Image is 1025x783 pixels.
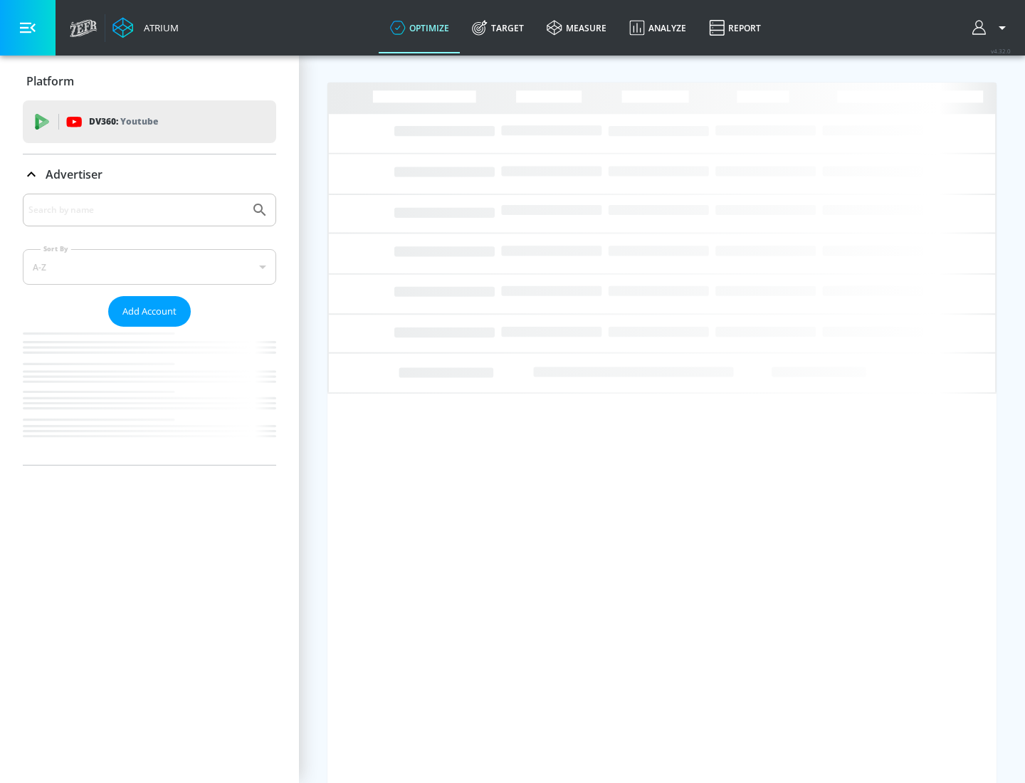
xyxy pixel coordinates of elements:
div: Advertiser [23,154,276,194]
span: Add Account [122,303,177,320]
a: Target [461,2,535,53]
p: Youtube [120,114,158,129]
p: Advertiser [46,167,102,182]
div: A-Z [23,249,276,285]
a: optimize [379,2,461,53]
div: Advertiser [23,194,276,465]
input: Search by name [28,201,244,219]
div: DV360: Youtube [23,100,276,143]
p: Platform [26,73,74,89]
a: measure [535,2,618,53]
a: Report [698,2,772,53]
div: Platform [23,61,276,101]
div: Atrium [138,21,179,34]
a: Analyze [618,2,698,53]
span: v 4.32.0 [991,47,1011,55]
button: Add Account [108,296,191,327]
label: Sort By [41,244,71,253]
a: Atrium [112,17,179,38]
p: DV360: [89,114,158,130]
nav: list of Advertiser [23,327,276,465]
